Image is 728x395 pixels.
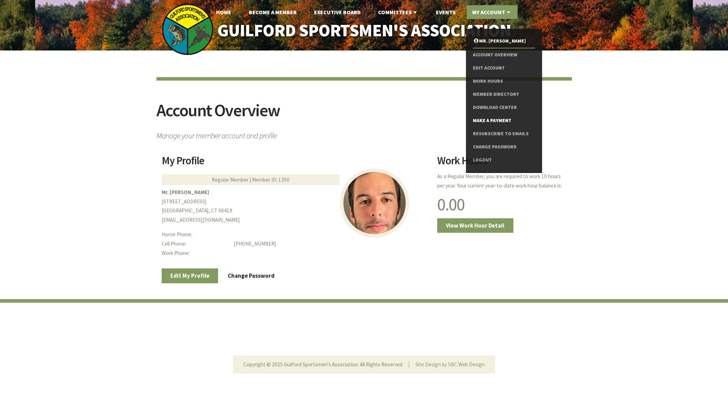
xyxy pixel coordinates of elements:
[156,128,572,140] span: Manage your member account and profile
[162,174,340,185] div: Regular Member | Member ID: 1350
[372,5,424,19] a: Committees
[473,88,535,101] a: Member Directory
[219,268,284,283] a: Change Password
[162,188,429,225] p: [STREET_ADDRESS] [GEOGRAPHIC_DATA], CT 06419 [EMAIL_ADDRESS][DOMAIN_NAME]
[203,16,525,45] a: Guilford Sportsmen's Association
[473,140,535,154] a: Change Password
[430,5,461,19] a: Events
[473,101,535,114] a: Download Center
[162,239,228,249] dt: Cell Phone
[467,5,518,19] a: My Account
[162,230,228,239] dt: Home Phone
[243,361,409,368] li: Copyright © 2025 Guilford Sportsmen's Association. All Rights Reserved.
[437,196,566,213] h1: 0.00
[437,155,566,171] h2: Work Hours
[473,127,535,140] a: Resubscribe to Emails
[162,155,429,171] h2: My Profile
[437,172,566,191] p: As a Regular Member, you are required to work 10 hours per year. Your current year-to-date work h...
[162,249,228,258] dt: Work Phone
[473,114,535,127] a: Make a Payment
[210,5,237,19] a: Home
[234,239,429,249] dd: [PHONE_NUMBER]
[415,361,485,368] a: Site Design by SBC Web Design
[437,218,513,233] a: View Work Hour Detail
[473,154,535,167] a: Logout
[473,62,535,75] a: Edit Account
[243,5,302,19] a: Become A Member
[162,3,214,55] img: logo_sm.png
[473,48,535,62] a: Account Overview
[473,75,535,88] a: Work Hours
[162,189,209,195] b: Mr. [PERSON_NAME]
[473,35,535,48] a: Mr. [PERSON_NAME]
[308,5,366,19] a: Executive Board
[162,268,218,283] a: Edit My Profile
[156,102,572,128] h2: Account Overview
